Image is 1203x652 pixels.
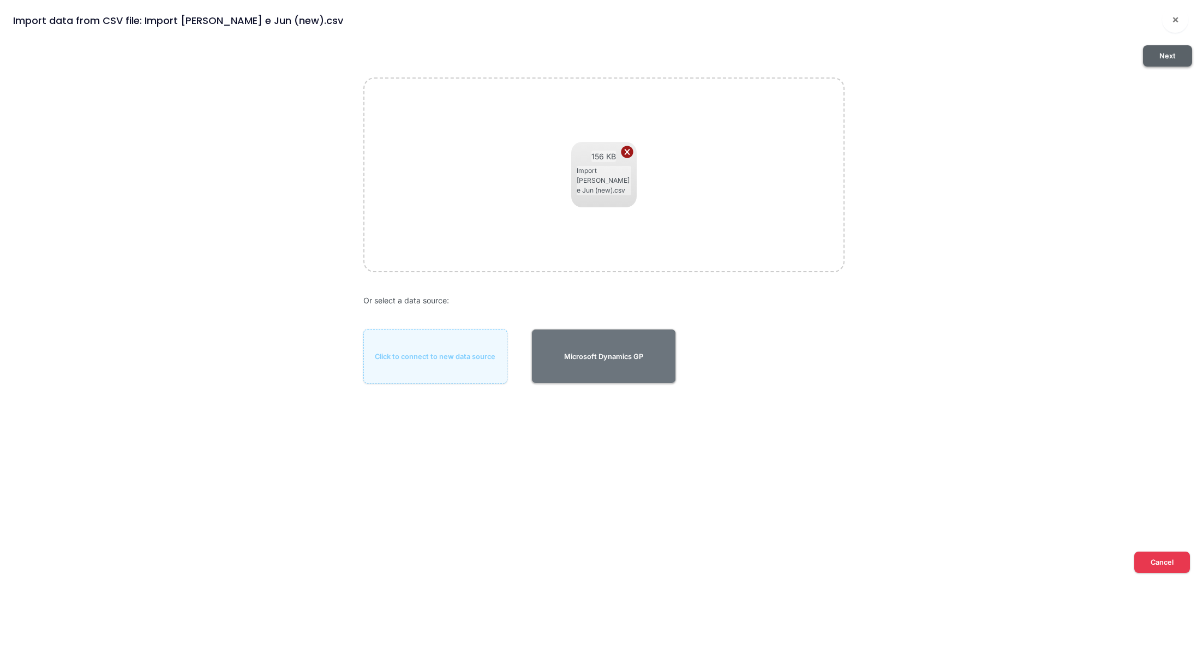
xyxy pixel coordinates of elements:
[1162,7,1188,33] button: Close
[531,329,676,384] button: Microsoft Dynamics GP
[577,166,631,195] span: Import [PERSON_NAME] e Jun (new).csv
[363,329,508,384] button: Click to connect to new data source
[13,13,343,28] div: Import data from CSV file: Import [PERSON_NAME] e Jun (new).csv
[1172,13,1179,26] span: ×
[1143,45,1192,67] button: Next
[1134,552,1190,573] button: Cancel
[591,151,616,162] span: 156 KB
[363,295,845,306] div: Or select a data source:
